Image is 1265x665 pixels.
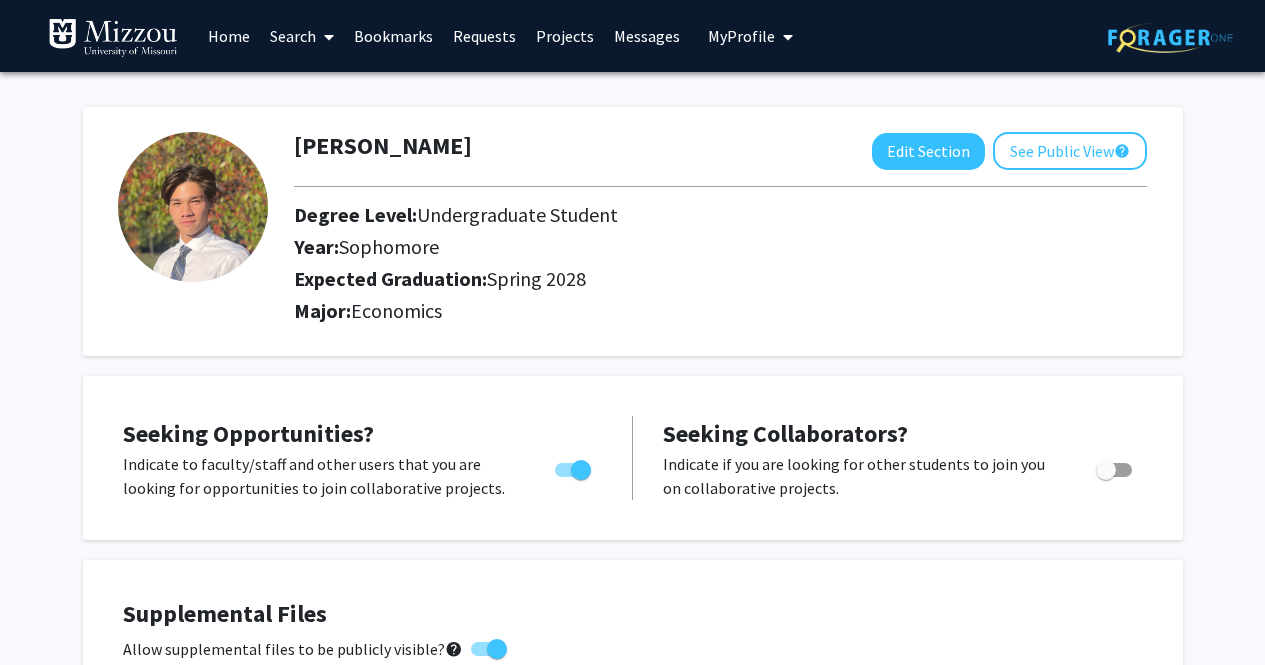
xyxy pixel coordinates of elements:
[526,1,604,71] a: Projects
[443,1,526,71] a: Requests
[993,132,1147,170] button: See Public View
[15,575,85,650] iframe: Chat
[123,452,517,500] p: Indicate to faculty/staff and other users that you are looking for opportunities to join collabor...
[604,1,690,71] a: Messages
[872,133,985,170] button: Edit Section
[663,452,1058,500] p: Indicate if you are looking for other students to join you on collaborative projects.
[351,298,442,323] span: Economics
[260,1,344,71] a: Search
[547,452,602,482] div: Toggle
[708,26,775,46] span: My Profile
[294,203,1115,227] h2: Degree Level:
[1108,22,1233,53] img: ForagerOne Logo
[123,418,374,449] span: Seeking Opportunities?
[294,299,1147,323] h2: Major:
[294,235,1115,259] h2: Year:
[48,18,178,58] img: University of Missouri Logo
[294,267,1115,291] h2: Expected Graduation:
[445,637,463,661] mat-icon: help
[118,132,268,282] img: Profile Picture
[294,132,472,161] h1: [PERSON_NAME]
[123,637,463,661] span: Allow supplemental files to be publicly visible?
[663,418,908,449] span: Seeking Collaborators?
[198,1,260,71] a: Home
[1088,452,1143,482] div: Toggle
[123,600,1143,629] h4: Supplemental Files
[339,234,439,259] span: Sophomore
[487,266,586,291] span: Spring 2028
[1114,139,1130,163] mat-icon: help
[417,202,618,227] span: Undergraduate Student
[344,1,443,71] a: Bookmarks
